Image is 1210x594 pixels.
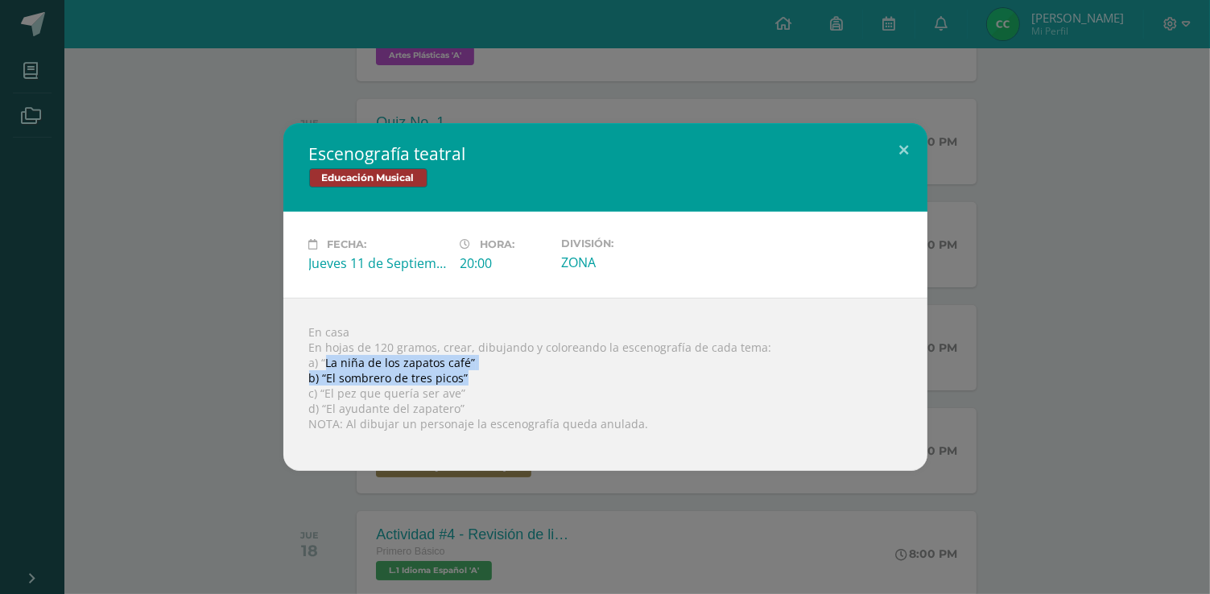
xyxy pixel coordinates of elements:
span: Educación Musical [309,168,427,188]
div: Jueves 11 de Septiembre [309,254,448,272]
div: 20:00 [460,254,548,272]
h2: Escenografía teatral [309,142,902,165]
span: Fecha: [328,238,367,250]
button: Close (Esc) [882,123,927,178]
span: Hora: [481,238,515,250]
label: División: [561,237,700,250]
div: En casa En hojas de 120 gramos, crear, dibujando y coloreando la escenografía de cada tema: a) “L... [283,298,927,471]
div: ZONA [561,254,700,271]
